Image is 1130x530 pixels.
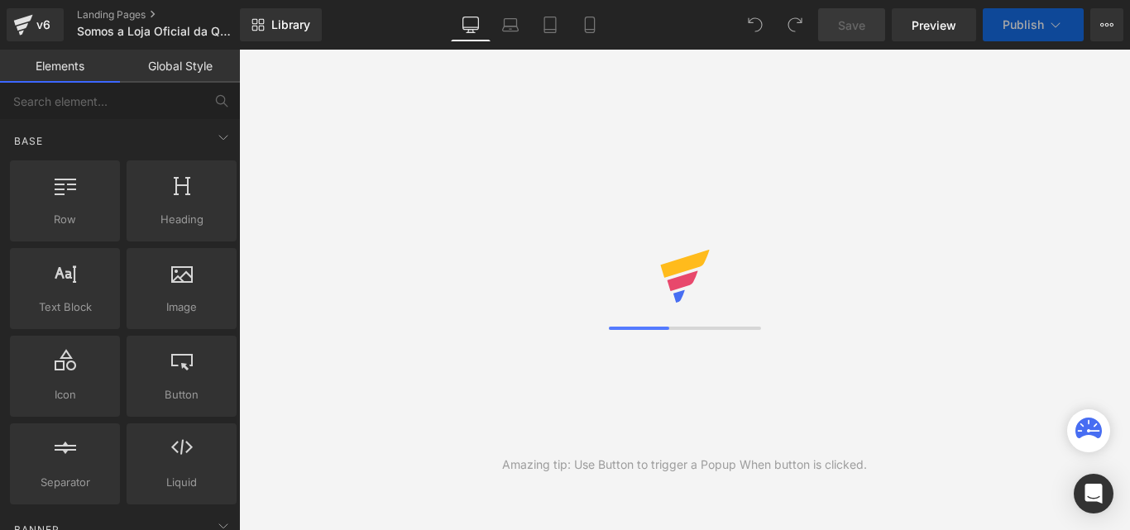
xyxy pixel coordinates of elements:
[15,211,115,228] span: Row
[132,386,232,403] span: Button
[739,8,772,41] button: Undo
[1090,8,1123,41] button: More
[15,298,115,316] span: Text Block
[502,456,867,474] div: Amazing tip: Use Button to trigger a Popup When button is clicked.
[912,17,956,34] span: Preview
[451,8,491,41] a: Desktop
[77,25,236,38] span: Somos a Loja Oficial da QCY no [GEOGRAPHIC_DATA] | Confira o Documento
[15,386,115,403] span: Icon
[33,14,54,36] div: v6
[271,17,310,32] span: Library
[240,8,322,41] a: New Library
[77,8,267,21] a: Landing Pages
[491,8,530,41] a: Laptop
[570,8,610,41] a: Mobile
[132,211,232,228] span: Heading
[15,474,115,491] span: Separator
[778,8,812,41] button: Redo
[7,8,64,41] a: v6
[838,17,865,34] span: Save
[132,474,232,491] span: Liquid
[892,8,976,41] a: Preview
[983,8,1084,41] button: Publish
[12,133,45,149] span: Base
[132,298,232,316] span: Image
[1074,474,1113,513] div: Open Intercom Messenger
[120,50,240,83] a: Global Style
[1003,18,1044,31] span: Publish
[530,8,570,41] a: Tablet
